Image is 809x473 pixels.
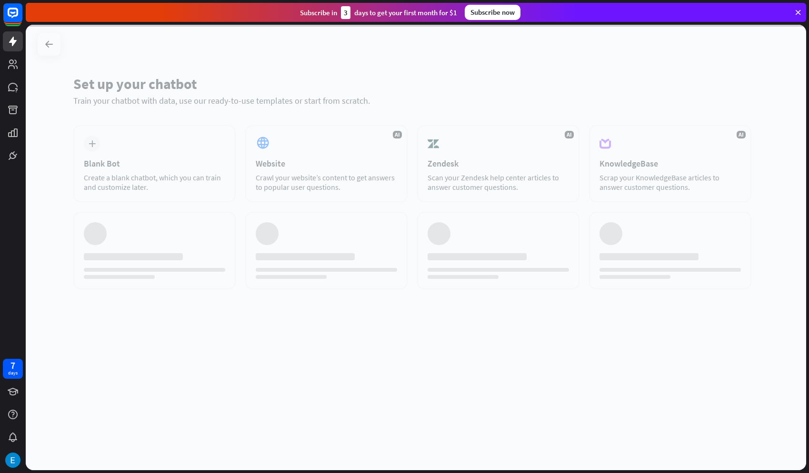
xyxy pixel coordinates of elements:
a: 7 days [3,359,23,379]
div: Subscribe in days to get your first month for $1 [300,6,457,19]
div: Subscribe now [465,5,520,20]
div: 7 [10,361,15,370]
div: 3 [341,6,350,19]
div: days [8,370,18,376]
